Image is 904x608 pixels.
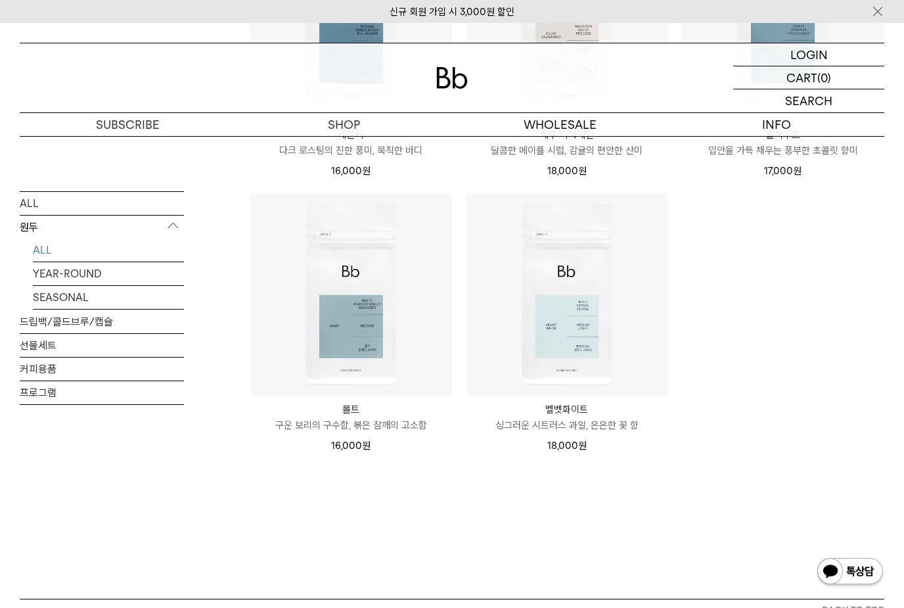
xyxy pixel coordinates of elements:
a: SUBSCRIBE [20,113,236,136]
a: LOGIN [733,43,884,66]
p: 싱그러운 시트러스 과일, 은은한 꽃 향 [466,417,668,433]
span: 16,000 [331,440,371,452]
p: 구운 보리의 구수함, 볶은 참깨의 고소함 [250,417,452,433]
a: 프로그램 [20,381,184,404]
span: 17,000 [764,165,802,177]
span: 16,000 [331,165,371,177]
p: 원두 [20,215,184,239]
a: 커피용품 [20,357,184,380]
a: 선물세트 [20,333,184,356]
a: SHOP [236,113,452,136]
span: 18,000 [547,440,587,452]
a: 드립백/콜드브루/캡슐 [20,310,184,333]
img: 로고 [436,67,468,89]
p: 다크 로스팅의 진한 풍미, 묵직한 바디 [250,143,452,158]
p: 몰트 [250,402,452,417]
a: 블랙수트 입안을 가득 채우는 풍부한 초콜릿 향미 [682,127,884,158]
a: YEAR-ROUND [33,262,184,285]
img: 카카오톡 채널 1:1 채팅 버튼 [816,557,884,588]
p: SEARCH [785,89,832,112]
span: 원 [578,440,587,452]
span: 18,000 [547,165,587,177]
span: 원 [362,440,371,452]
a: 세븐티 다크 로스팅의 진한 풍미, 묵직한 바디 [250,127,452,158]
img: 몰트 [250,193,452,395]
p: 벨벳화이트 [466,402,668,417]
a: 벨벳화이트 싱그러운 시트러스 과일, 은은한 꽃 향 [466,402,668,433]
img: 벨벳화이트 [466,193,668,395]
a: SEASONAL [33,285,184,308]
p: (0) [817,66,831,89]
p: CART [786,66,817,89]
p: INFO [668,113,884,136]
p: LOGIN [790,43,828,66]
a: 페루 디카페인 달콤한 메이플 시럽, 감귤의 편안한 산미 [466,127,668,158]
span: 원 [362,165,371,177]
a: ALL [20,191,184,214]
span: 원 [793,165,802,177]
a: 몰트 구운 보리의 구수함, 볶은 참깨의 고소함 [250,402,452,433]
a: CART (0) [733,66,884,89]
p: 달콤한 메이플 시럽, 감귤의 편안한 산미 [466,143,668,158]
span: 원 [578,165,587,177]
p: WHOLESALE [452,113,668,136]
a: 신규 회원 가입 시 3,000원 할인 [390,6,514,18]
a: ALL [33,238,184,261]
p: 입안을 가득 채우는 풍부한 초콜릿 향미 [682,143,884,158]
